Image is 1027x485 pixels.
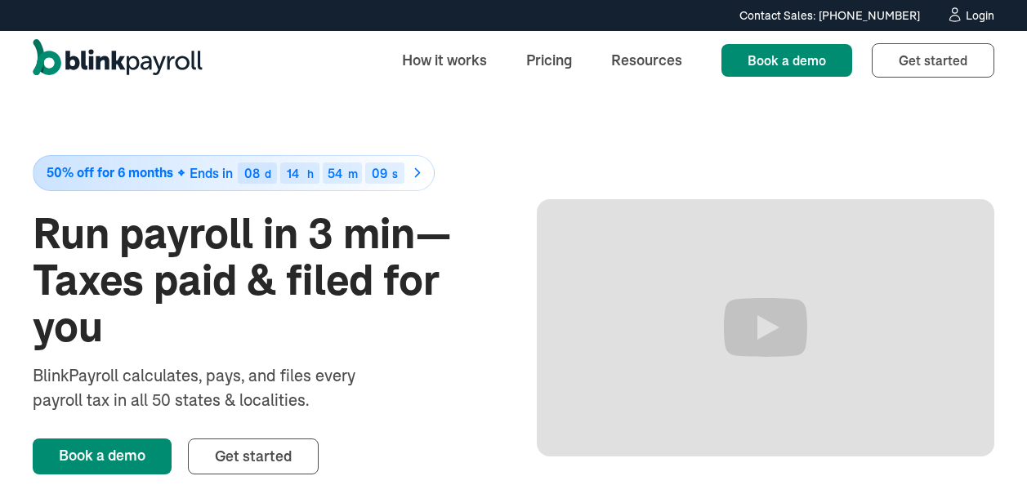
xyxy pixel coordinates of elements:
span: 54 [328,165,342,181]
h1: Run payroll in 3 min—Taxes paid & filed for you [33,211,491,351]
span: 50% off for 6 months [47,166,173,180]
a: Resources [598,42,695,78]
span: 09 [372,165,387,181]
a: How it works [389,42,500,78]
div: Login [966,10,994,21]
span: Get started [215,447,292,465]
a: Login [946,7,994,24]
div: m [348,168,358,180]
a: Book a demo [33,438,172,474]
a: home [33,39,203,82]
a: Book a demo [721,44,852,77]
div: s [392,168,398,180]
a: Get started [872,43,994,78]
div: h [307,168,314,180]
a: Pricing [513,42,585,78]
span: 14 [287,165,299,181]
div: BlinkPayroll calculates, pays, and files every payroll tax in all 50 states & localities. [33,363,399,412]
div: Contact Sales: [PHONE_NUMBER] [739,7,920,24]
span: Get started [899,52,967,69]
div: d [265,168,271,180]
span: Book a demo [748,52,826,69]
iframe: Run Payroll in 3 min with BlinkPayroll [537,199,995,456]
span: 08 [244,165,260,181]
a: 50% off for 6 monthsEnds in08d14h54m09s [33,155,491,191]
span: Ends in [190,165,233,181]
a: Get started [188,438,319,474]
